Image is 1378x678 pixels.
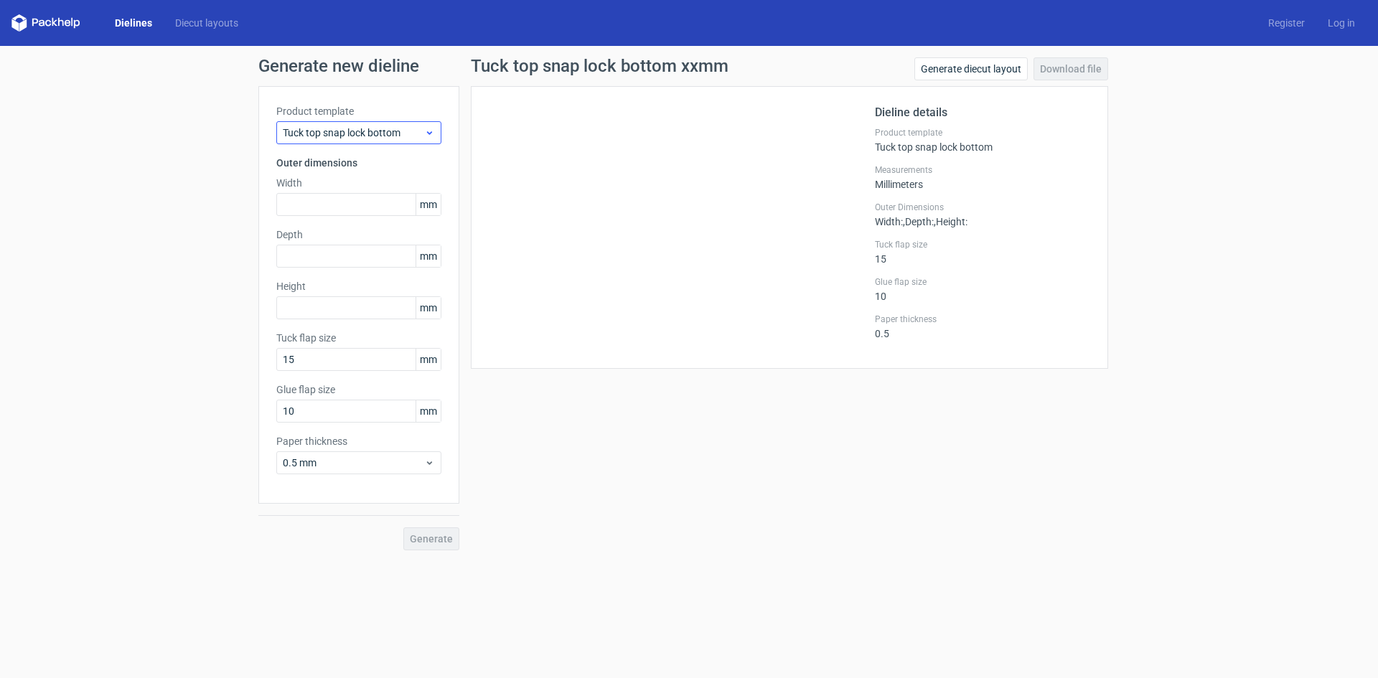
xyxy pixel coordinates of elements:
span: 0.5 mm [283,456,424,470]
span: , Depth : [903,216,934,227]
span: mm [416,297,441,319]
label: Product template [875,127,1090,138]
div: 10 [875,276,1090,302]
div: 0.5 [875,314,1090,339]
h3: Outer dimensions [276,156,441,170]
label: Outer Dimensions [875,202,1090,213]
span: Tuck top snap lock bottom [283,126,424,140]
label: Glue flap size [875,276,1090,288]
span: mm [416,400,441,422]
a: Generate diecut layout [914,57,1028,80]
label: Paper thickness [276,434,441,448]
label: Paper thickness [875,314,1090,325]
span: Width : [875,216,903,227]
a: Dielines [103,16,164,30]
span: mm [416,245,441,267]
h1: Tuck top snap lock bottom xxmm [471,57,728,75]
h2: Dieline details [875,104,1090,121]
a: Register [1257,16,1316,30]
label: Glue flap size [276,382,441,397]
a: Log in [1316,16,1367,30]
label: Measurements [875,164,1090,176]
div: Tuck top snap lock bottom [875,127,1090,153]
span: , Height : [934,216,967,227]
span: mm [416,194,441,215]
label: Product template [276,104,441,118]
label: Tuck flap size [875,239,1090,250]
span: mm [416,349,441,370]
h1: Generate new dieline [258,57,1120,75]
label: Depth [276,227,441,242]
label: Tuck flap size [276,331,441,345]
a: Diecut layouts [164,16,250,30]
label: Height [276,279,441,293]
div: 15 [875,239,1090,265]
label: Width [276,176,441,190]
div: Millimeters [875,164,1090,190]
